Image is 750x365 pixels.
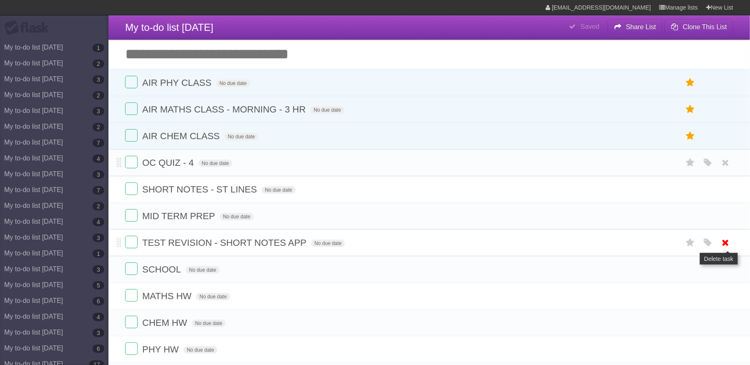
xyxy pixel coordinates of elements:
label: Done [125,156,138,168]
b: 4 [93,155,104,163]
span: No due date [199,160,232,167]
b: 3 [93,329,104,337]
span: My to-do list [DATE] [125,22,214,33]
label: Done [125,182,138,195]
b: 3 [93,265,104,274]
span: No due date [310,106,344,114]
b: 4 [93,313,104,321]
span: No due date [196,293,230,300]
b: 3 [93,75,104,84]
label: Done [125,102,138,115]
span: No due date [311,240,345,247]
label: Star task [682,76,698,90]
label: Done [125,236,138,248]
span: No due date [220,213,254,220]
b: 6 [93,345,104,353]
b: 5 [93,281,104,290]
b: 2 [93,123,104,131]
span: No due date [224,133,258,140]
div: Flask [4,20,54,35]
span: PHY HW [142,344,181,355]
span: No due date [216,80,250,87]
span: CHEM HW [142,317,189,328]
b: 2 [93,202,104,210]
label: Done [125,76,138,88]
span: AIR MATHS CLASS - MORNING - 3 HR [142,104,308,115]
b: 1 [93,44,104,52]
b: 6 [93,297,104,305]
span: OC QUIZ - 4 [142,157,196,168]
b: Clone This List [683,23,727,30]
span: No due date [186,266,219,274]
b: 1 [93,250,104,258]
span: No due date [192,320,226,327]
b: 7 [93,139,104,147]
span: AIR CHEM CLASS [142,131,222,141]
b: 3 [93,170,104,179]
label: Done [125,316,138,328]
b: 2 [93,91,104,100]
button: Share List [608,20,663,35]
span: No due date [262,186,295,194]
label: Star task [682,129,698,143]
b: Share List [626,23,656,30]
label: Star task [682,102,698,116]
span: SHORT NOTES - ST LINES [142,184,259,195]
b: Saved [581,23,599,30]
span: TEST REVISION - SHORT NOTES APP [142,237,309,248]
b: 4 [93,218,104,226]
span: MID TERM PREP [142,211,217,221]
b: 2 [93,60,104,68]
label: Star task [682,236,698,250]
label: Done [125,209,138,222]
span: No due date [184,346,217,354]
span: MATHS HW [142,291,194,301]
b: 3 [93,107,104,115]
label: Done [125,289,138,302]
button: Clone This List [664,20,733,35]
span: AIR PHY CLASS [142,77,214,88]
b: 3 [93,234,104,242]
b: 7 [93,186,104,195]
label: Done [125,129,138,142]
label: Star task [682,156,698,170]
label: Done [125,262,138,275]
span: SCHOOL [142,264,183,275]
label: Done [125,342,138,355]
